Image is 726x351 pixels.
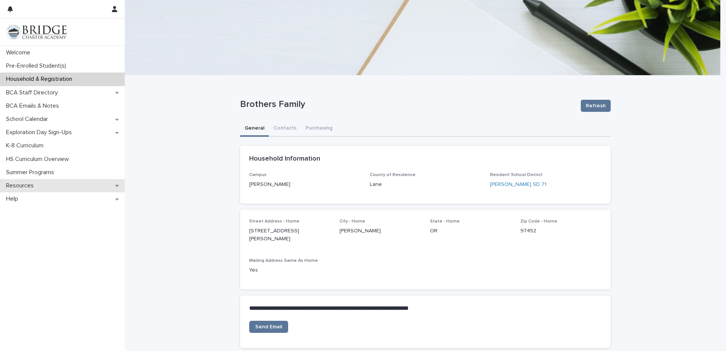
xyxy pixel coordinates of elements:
[430,227,511,235] p: OR
[3,116,54,123] p: School Calendar
[240,121,269,137] button: General
[340,227,421,235] p: [PERSON_NAME]
[3,195,24,203] p: Help
[490,181,546,189] a: [PERSON_NAME] SD 71
[340,219,365,224] span: City - Home
[3,102,65,110] p: BCA Emails & Notes
[249,155,320,163] h2: Household Information
[3,49,36,56] p: Welcome
[581,100,611,112] button: Refresh
[3,62,72,70] p: Pre-Enrolled Student(s)
[249,219,299,224] span: Street Address - Home
[520,219,557,224] span: Zip Code - Home
[249,321,288,333] a: Send Email
[490,173,543,177] span: Resident School District
[240,99,575,110] p: Brothers Family
[255,324,282,329] span: Send Email
[249,266,330,274] p: Yes
[269,121,301,137] button: Contacts
[249,227,330,243] p: [STREET_ADDRESS][PERSON_NAME]
[3,142,50,149] p: K-8 Curriculum
[3,129,78,136] p: Exploration Day Sign-Ups
[249,258,318,263] span: Mailing Address Same As Home
[3,169,60,176] p: Summer Programs
[3,89,64,96] p: BCA Staff Directory
[3,182,40,189] p: Resources
[586,102,606,110] span: Refresh
[370,173,416,177] span: County of Residence
[3,156,75,163] p: HS Curriculum Overview
[249,181,361,189] p: [PERSON_NAME]
[249,173,267,177] span: Campus
[370,181,481,189] p: Lane
[301,121,337,137] button: Purchasing
[3,76,78,83] p: Household & Registration
[430,219,460,224] span: State - Home
[520,227,602,235] p: 97452
[6,25,67,40] img: V1C1m3IdTEidaUdm9Hs0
